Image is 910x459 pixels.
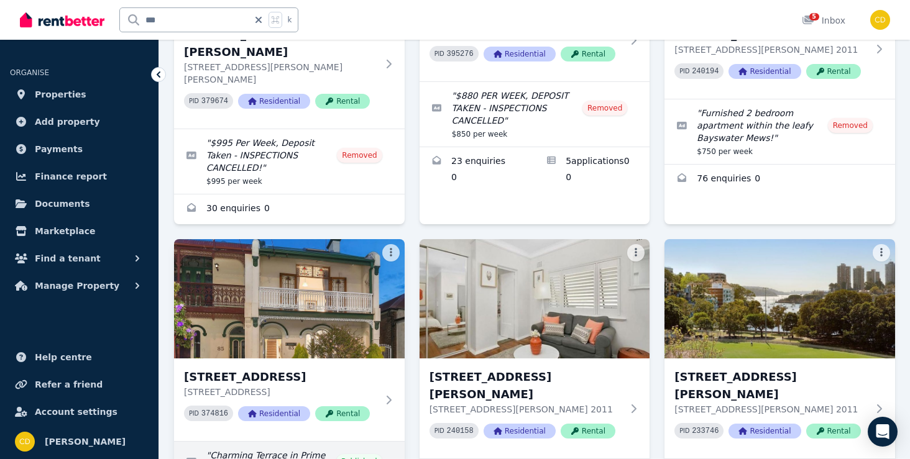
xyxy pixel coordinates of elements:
a: Edit listing: Furnished 2 bedroom apartment within the leafy Bayswater Mews! [664,99,895,164]
span: Marketplace [35,224,95,239]
span: Account settings [35,404,117,419]
span: Manage Property [35,278,119,293]
span: Residential [238,406,310,421]
a: Refer a friend [10,372,149,397]
a: Enquiries for 6/11 Onslow Pl, Rose Bay [420,147,535,193]
span: Rental [315,94,370,109]
small: PID [189,410,199,417]
small: PID [434,50,444,57]
span: Properties [35,87,86,102]
span: 5 [809,13,819,20]
div: Inbox [802,14,845,27]
div: Open Intercom Messenger [868,417,898,447]
span: Refer a friend [35,377,103,392]
p: [STREET_ADDRESS][PERSON_NAME] 2011 [430,403,623,416]
span: Rental [315,406,370,421]
a: Documents [10,191,149,216]
span: ORGANISE [10,68,49,77]
small: PID [434,427,444,434]
button: More options [382,244,400,261]
button: More options [873,244,890,261]
code: 379674 [201,97,228,106]
a: Marketplace [10,219,149,243]
span: Rental [806,424,861,439]
span: Add property [35,114,100,129]
span: Help centre [35,350,92,365]
p: [STREET_ADDRESS][PERSON_NAME] 2011 [674,403,868,416]
span: Rental [806,64,861,79]
span: Finance report [35,169,107,184]
span: k [287,15,292,25]
a: 508/1 Clement Place, Rushcutters Bay[STREET_ADDRESS][PERSON_NAME][STREET_ADDRESS][PERSON_NAME] 20... [664,239,895,458]
a: Edit listing: $995 Per Week, Deposit Taken - INSPECTIONS CANCELLED! [174,129,405,194]
small: PID [189,98,199,104]
button: Manage Property [10,273,149,298]
code: 240194 [692,67,719,76]
button: More options [627,244,645,261]
h3: [STREET_ADDRESS] [184,368,377,386]
p: [STREET_ADDRESS][PERSON_NAME][PERSON_NAME] [184,61,377,86]
img: 307/117 Macleay Street, Elizabeth Bay [420,239,650,358]
a: Help centre [10,345,149,370]
a: Account settings [10,399,149,424]
a: Properties [10,82,149,107]
a: Edit listing: $880 PER WEEK, DEPOSIT TAKEN - INSPECTIONS CANCELLED [420,82,650,147]
span: Residential [484,424,556,439]
p: [STREET_ADDRESS][PERSON_NAME] 2011 [674,43,868,56]
span: Find a tenant [35,251,101,266]
span: [PERSON_NAME] [45,434,126,449]
a: Enquiries for 9/42 Bayswater Road, Potts Point [664,165,895,194]
h3: [STREET_ADDRESS][PERSON_NAME] [430,368,623,403]
a: Finance report [10,164,149,189]
a: Add property [10,109,149,134]
code: 395276 [447,50,474,58]
span: Payments [35,142,83,157]
a: Enquiries for 3/58 Chaleyer St, Rose Bay [174,194,405,224]
img: RentBetter [20,11,104,29]
img: Chris Dimitropoulos [15,432,35,452]
img: 83 Bay St, Rockdale [174,239,405,358]
code: 240158 [447,427,474,435]
a: 83 Bay St, Rockdale[STREET_ADDRESS][STREET_ADDRESS]PID 374816ResidentialRental [174,239,405,441]
span: Residential [728,64,801,79]
img: Chris Dimitropoulos [870,10,890,30]
img: 508/1 Clement Place, Rushcutters Bay [664,239,895,358]
code: 374816 [201,409,228,418]
code: 233746 [692,427,719,435]
small: PID [679,68,689,75]
a: 307/117 Macleay Street, Elizabeth Bay[STREET_ADDRESS][PERSON_NAME][STREET_ADDRESS][PERSON_NAME] 2... [420,239,650,458]
span: Rental [561,424,615,439]
span: Residential [728,424,801,439]
a: Applications for 6/11 Onslow Pl, Rose Bay [535,147,650,193]
p: [STREET_ADDRESS] [184,386,377,398]
span: Rental [561,47,615,61]
h3: [STREET_ADDRESS][PERSON_NAME] [674,368,868,403]
a: Payments [10,137,149,161]
button: Find a tenant [10,246,149,271]
span: Residential [238,94,310,109]
small: PID [679,427,689,434]
span: Residential [484,47,556,61]
span: Documents [35,196,90,211]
